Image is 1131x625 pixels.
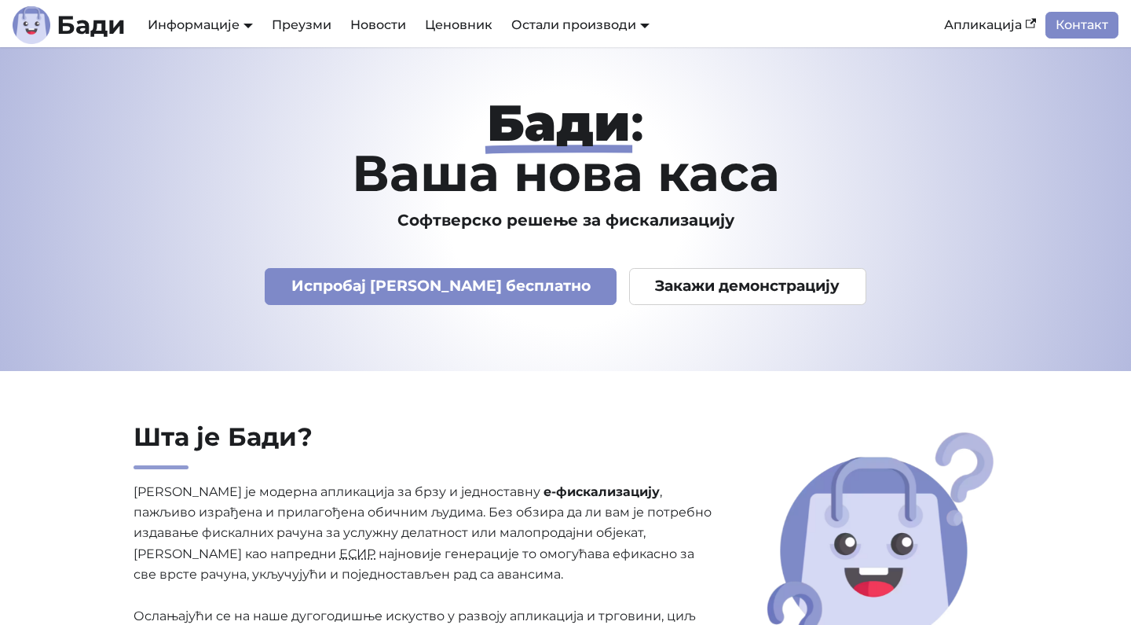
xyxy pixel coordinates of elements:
[339,546,375,561] abbr: Електронски систем за издавање рачуна
[60,211,1071,230] h3: Софтверско решење за фискализацију
[265,268,617,305] a: Испробај [PERSON_NAME] бесплатно
[13,6,50,44] img: Лого
[341,12,415,39] a: Новости
[60,97,1071,198] h1: : Ваша нова каса
[262,12,341,39] a: Преузми
[134,421,713,469] h2: Шта је Бади?
[57,13,126,38] b: Бади
[487,92,631,153] strong: Бади
[511,17,650,32] a: Остали производи
[1045,12,1118,39] a: Контакт
[629,268,866,305] a: Закажи демонстрацију
[148,17,253,32] a: Информације
[415,12,502,39] a: Ценовник
[935,12,1045,39] a: Апликација
[544,484,660,499] strong: е-фискализацију
[13,6,126,44] a: ЛогоБади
